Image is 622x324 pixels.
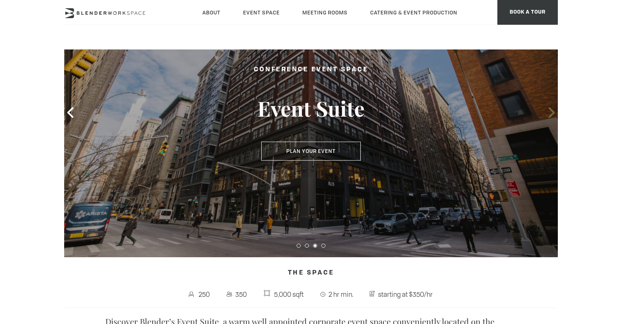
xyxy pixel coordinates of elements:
span: 350 [234,288,249,301]
h3: Event Suite [216,96,406,121]
button: Plan Your Event [261,142,361,161]
h4: The Space [64,265,558,281]
span: 250 [197,288,212,301]
span: starting at $350/hr [376,288,435,301]
span: 2 hr min. [327,288,355,301]
h2: Conference Event Space [216,65,406,75]
span: 5,000 sqft [272,288,306,301]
